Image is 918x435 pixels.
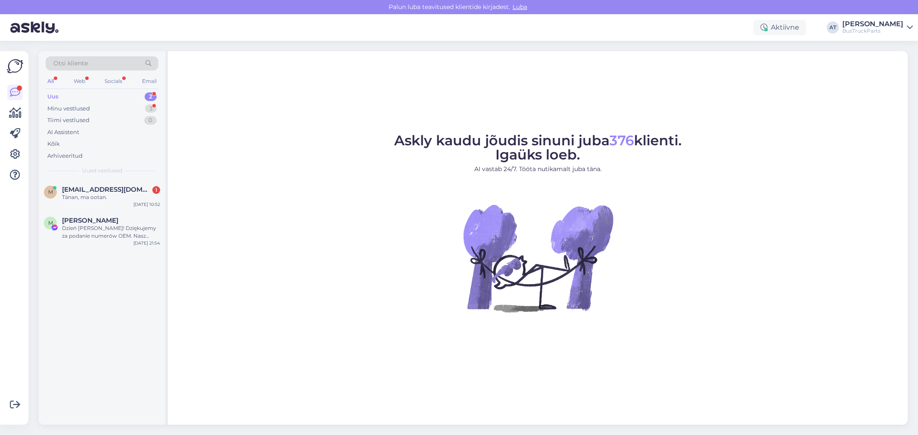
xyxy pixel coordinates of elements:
img: No Chat active [461,181,615,335]
span: Askly kaudu jõudis sinuni juba klienti. Igaüks loeb. [394,132,682,163]
div: [DATE] 21:54 [133,240,160,246]
img: Askly Logo [7,58,23,74]
span: 376 [609,132,634,149]
span: m [48,189,53,195]
div: All [46,76,56,87]
div: Dzień [PERSON_NAME]! Dziękujemy za podanie numerów OEM. Nasz zespół sprawdzi dostępność drążka ki... [62,224,160,240]
span: Luba [510,3,530,11]
div: Kõik [47,140,60,148]
div: Minu vestlused [47,104,90,113]
div: 1 [152,186,160,194]
div: Tänan, ma ootan. [62,193,160,201]
div: Tiimi vestlused [47,116,90,125]
span: maret.erm@oniar.eu [62,186,151,193]
div: Web [72,76,87,87]
div: Aktiivne [754,20,806,35]
div: AI Assistent [47,128,79,137]
div: AT [827,21,839,34]
div: BusTruckParts [842,28,903,34]
div: 2 [145,92,157,101]
div: [DATE] 10:52 [133,201,160,208]
p: AI vastab 24/7. Tööta nutikamalt juba täna. [394,165,682,174]
div: 3 [145,104,157,113]
span: Uued vestlused [82,167,122,175]
span: Otsi kliente [53,59,88,68]
span: M [48,220,53,226]
div: [PERSON_NAME] [842,21,903,28]
div: 0 [144,116,157,125]
div: Arhiveeritud [47,152,83,160]
span: Mateusz Godek [62,217,118,224]
div: Uus [47,92,59,101]
div: Email [140,76,158,87]
div: Socials [103,76,124,87]
a: [PERSON_NAME]BusTruckParts [842,21,913,34]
